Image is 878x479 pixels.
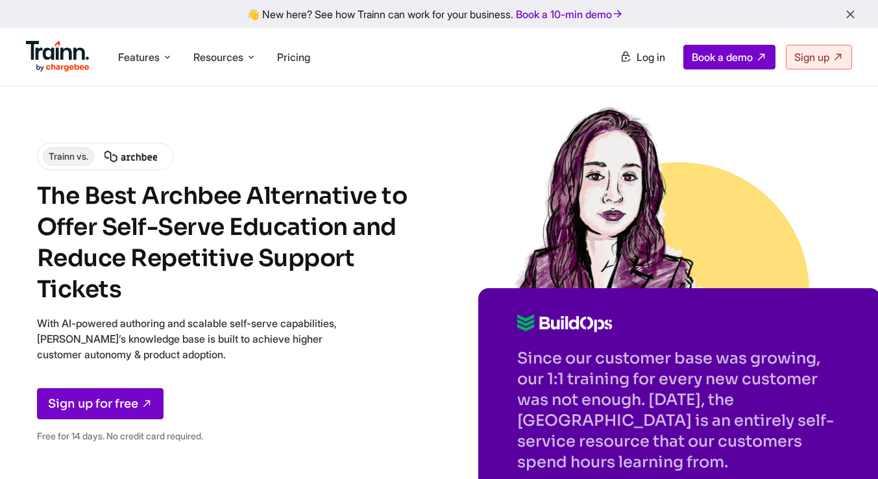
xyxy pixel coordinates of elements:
[118,50,160,64] span: Features
[517,314,613,332] img: buildops
[517,348,842,473] p: Since our customer base was growing, our 1:1 training for every new customer was not enough. [DAT...
[37,428,348,444] p: Free for 14 days. No credit card required.
[813,417,878,479] iframe: Chat Widget
[26,41,90,72] img: Trainn Logo
[104,151,157,162] img: archbee
[612,45,673,69] a: Log in
[514,104,702,292] img: sabina dangal
[692,51,753,64] span: Book a demo
[786,45,852,69] a: Sign up
[37,388,164,419] a: Sign up for free
[683,45,775,69] a: Book a demo
[277,51,310,64] a: Pricing
[637,51,665,64] span: Log in
[8,8,870,20] div: 👋 New here? See how Trainn can work for your business.
[193,50,243,64] span: Resources
[794,51,829,64] span: Sign up
[37,315,348,362] p: With AI-powered authoring and scalable self-serve capabilities, [PERSON_NAME]’s knowledge base is...
[43,147,94,166] span: Trainn vs.
[37,180,413,305] h1: The Best Archbee Alternative to Offer Self-Serve Education and Reduce Repetitive Support Tickets
[513,5,626,23] a: Book a 10-min demo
